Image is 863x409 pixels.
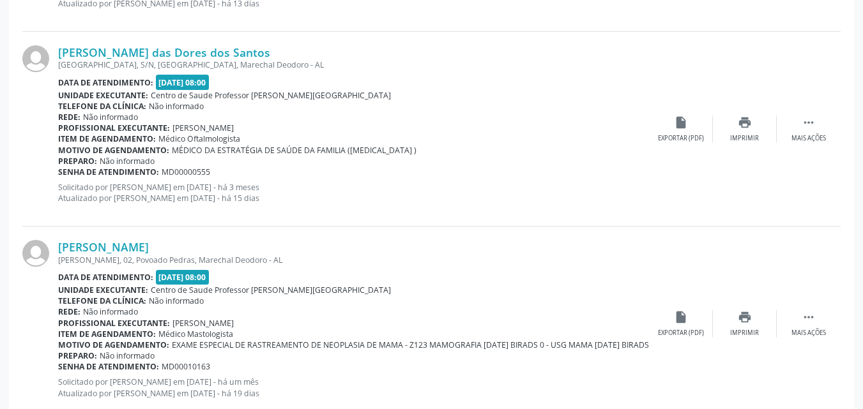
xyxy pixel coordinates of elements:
i: insert_drive_file [674,115,688,130]
b: Item de agendamento: [58,329,156,339]
div: Mais ações [791,134,826,143]
span: Centro de Saude Professor [PERSON_NAME][GEOGRAPHIC_DATA] [151,90,391,101]
b: Telefone da clínica: [58,101,146,112]
span: Não informado [149,295,204,306]
span: Médico Mastologista [158,329,233,339]
span: Não informado [100,156,155,167]
a: [PERSON_NAME] das Dores dos Santos [58,45,270,59]
i: print [738,115,752,130]
span: Não informado [83,306,138,317]
b: Profissional executante: [58,318,170,329]
span: Médico Oftalmologista [158,133,240,144]
i:  [802,310,816,324]
span: [PERSON_NAME] [172,123,234,133]
a: [PERSON_NAME] [58,240,149,254]
b: Profissional executante: [58,123,170,133]
i: print [738,310,752,324]
div: Exportar (PDF) [658,329,704,338]
b: Preparo: [58,156,97,167]
b: Data de atendimento: [58,77,153,88]
div: Imprimir [730,134,759,143]
b: Unidade executante: [58,285,148,295]
span: MÉDICO DA ESTRATÉGIA DE SAÚDE DA FAMILIA ([MEDICAL_DATA] ) [172,145,416,156]
b: Motivo de agendamento: [58,145,169,156]
span: [DATE] 08:00 [156,75,210,89]
div: [PERSON_NAME], 02, Povoado Pedras, Marechal Deodoro - AL [58,255,649,265]
span: Não informado [100,350,155,361]
b: Telefone da clínica: [58,295,146,306]
b: Rede: [58,306,80,317]
span: [DATE] 08:00 [156,270,210,285]
p: Solicitado por [PERSON_NAME] em [DATE] - há 3 meses Atualizado por [PERSON_NAME] em [DATE] - há 1... [58,182,649,204]
b: Senha de atendimento: [58,361,159,372]
b: Senha de atendimento: [58,167,159,177]
b: Data de atendimento: [58,272,153,283]
span: Centro de Saude Professor [PERSON_NAME][GEOGRAPHIC_DATA] [151,285,391,295]
b: Motivo de agendamento: [58,339,169,350]
div: Imprimir [730,329,759,338]
img: img [22,45,49,72]
span: MD00000555 [162,167,210,177]
i: insert_drive_file [674,310,688,324]
span: [PERSON_NAME] [172,318,234,329]
b: Preparo: [58,350,97,361]
span: MD00010163 [162,361,210,372]
b: Item de agendamento: [58,133,156,144]
b: Unidade executante: [58,90,148,101]
div: Exportar (PDF) [658,134,704,143]
b: Rede: [58,112,80,123]
div: Mais ações [791,329,826,338]
p: Solicitado por [PERSON_NAME] em [DATE] - há um mês Atualizado por [PERSON_NAME] em [DATE] - há 19... [58,376,649,398]
span: Não informado [149,101,204,112]
div: [GEOGRAPHIC_DATA], S/N, [GEOGRAPHIC_DATA], Marechal Deodoro - AL [58,59,649,70]
i:  [802,115,816,130]
img: img [22,240,49,267]
span: Não informado [83,112,138,123]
